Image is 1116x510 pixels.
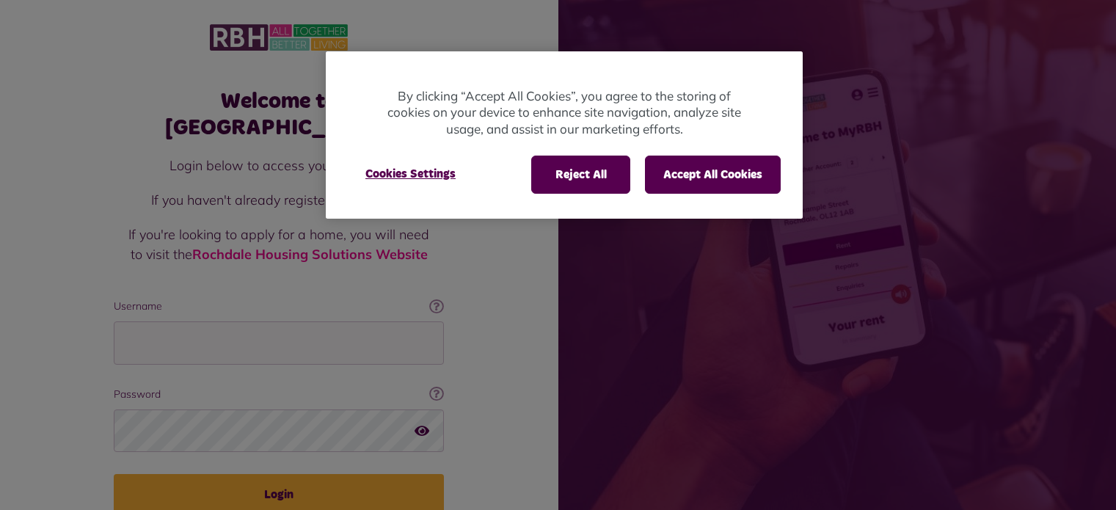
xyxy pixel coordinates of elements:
button: Reject All [531,156,630,194]
button: Cookies Settings [348,156,473,192]
p: By clicking “Accept All Cookies”, you agree to the storing of cookies on your device to enhance s... [384,88,744,138]
button: Accept All Cookies [645,156,781,194]
div: Privacy [326,51,803,219]
div: Cookie banner [326,51,803,219]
